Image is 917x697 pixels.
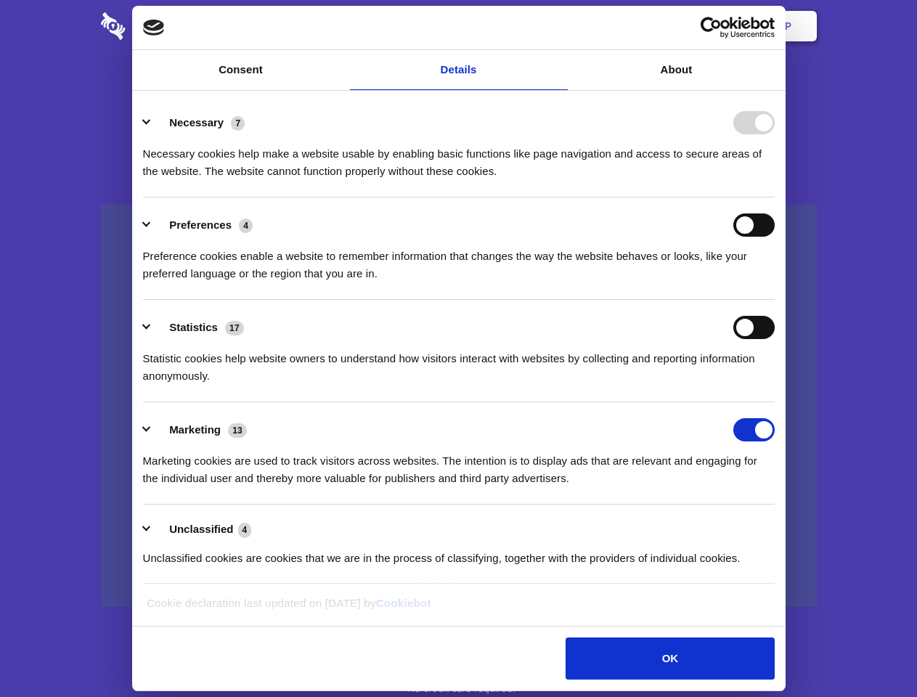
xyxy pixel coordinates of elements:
img: logo-wordmark-white-trans-d4663122ce5f474addd5e946df7df03e33cb6a1c49d2221995e7729f52c070b2.svg [101,12,225,40]
label: Preferences [169,219,232,231]
button: Marketing (13) [143,418,256,441]
span: 4 [239,219,253,233]
span: 13 [228,423,247,438]
span: 7 [231,116,245,131]
a: Consent [132,50,350,90]
label: Necessary [169,116,224,129]
div: Unclassified cookies are cookies that we are in the process of classifying, together with the pro... [143,539,775,567]
span: 4 [238,523,252,537]
div: Necessary cookies help make a website usable by enabling basic functions like page navigation and... [143,134,775,180]
label: Statistics [169,321,218,333]
a: Wistia video thumbnail [101,205,817,608]
h1: Eliminate Slack Data Loss. [101,65,817,118]
a: Contact [589,4,656,49]
div: Preference cookies enable a website to remember information that changes the way the website beha... [143,237,775,282]
h4: Auto-redaction of sensitive data, encrypted data sharing and self-destructing private chats. Shar... [101,132,817,180]
span: 17 [225,321,244,335]
a: About [568,50,786,90]
a: Login [659,4,722,49]
button: Preferences (4) [143,213,262,237]
div: Statistic cookies help website owners to understand how visitors interact with websites by collec... [143,339,775,385]
button: Necessary (7) [143,111,254,134]
button: Statistics (17) [143,316,253,339]
img: logo [143,20,165,36]
button: OK [566,637,774,680]
button: Unclassified (4) [143,521,261,539]
a: Pricing [426,4,489,49]
div: Marketing cookies are used to track visitors across websites. The intention is to display ads tha... [143,441,775,487]
a: Usercentrics Cookiebot - opens in a new window [648,17,775,38]
div: Cookie declaration last updated on [DATE] by [136,595,781,623]
iframe: Drift Widget Chat Controller [844,624,900,680]
label: Marketing [169,423,221,436]
a: Cookiebot [376,597,431,609]
a: Details [350,50,568,90]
